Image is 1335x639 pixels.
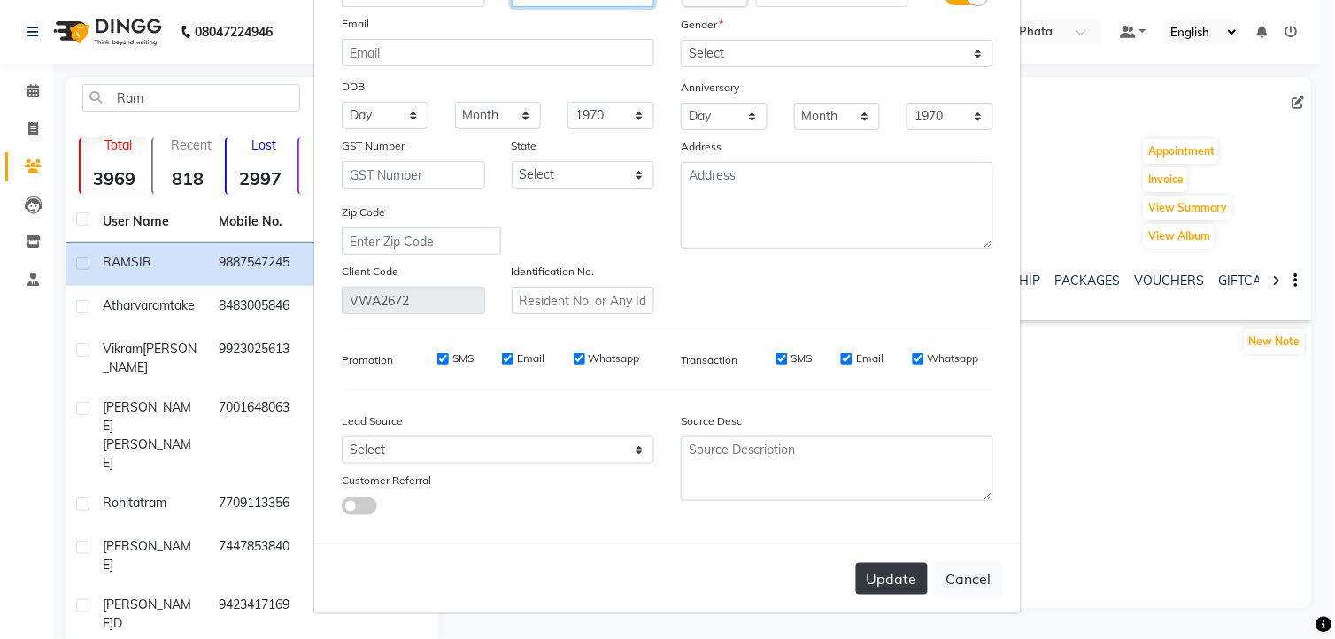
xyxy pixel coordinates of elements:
[856,563,928,595] button: Update
[856,350,884,366] label: Email
[512,264,595,280] label: Identification No.
[342,473,431,489] label: Customer Referral
[342,161,485,189] input: GST Number
[342,264,398,280] label: Client Code
[342,352,393,368] label: Promotion
[681,139,722,155] label: Address
[342,287,485,314] input: Client Code
[517,350,544,366] label: Email
[452,350,474,366] label: SMS
[928,350,979,366] label: Whatsapp
[342,138,405,154] label: GST Number
[512,138,537,154] label: State
[342,204,385,220] label: Zip Code
[342,79,365,95] label: DOB
[681,352,737,368] label: Transaction
[342,16,369,32] label: Email
[342,39,654,66] input: Email
[589,350,640,366] label: Whatsapp
[512,287,655,314] input: Resident No. or Any Id
[681,17,723,33] label: Gender
[342,227,501,255] input: Enter Zip Code
[791,350,813,366] label: SMS
[342,413,403,429] label: Lead Source
[681,413,742,429] label: Source Desc
[681,80,739,96] label: Anniversary
[935,562,1003,596] button: Cancel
